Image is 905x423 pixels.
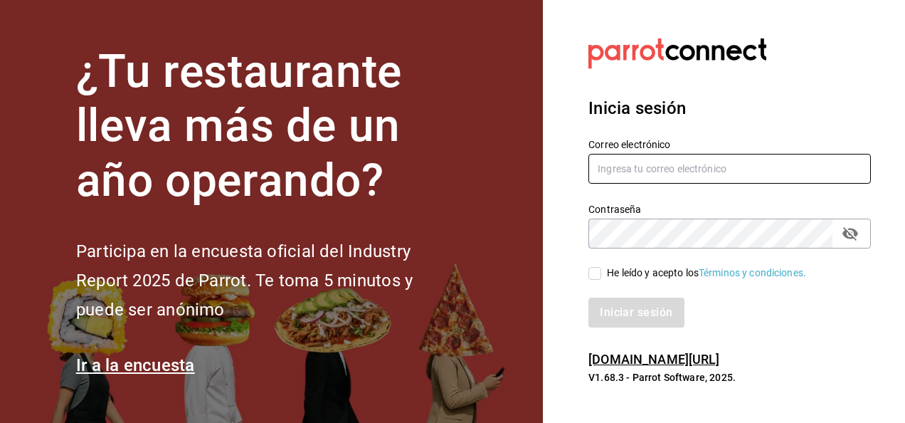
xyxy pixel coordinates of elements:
h1: ¿Tu restaurante lleva más de un año operando? [76,45,460,209]
a: Ir a la encuesta [76,355,195,375]
a: Términos y condiciones. [699,267,806,278]
label: Contraseña [588,204,871,214]
a: [DOMAIN_NAME][URL] [588,352,719,367]
h3: Inicia sesión [588,95,871,121]
h2: Participa en la encuesta oficial del Industry Report 2025 de Parrot. Te toma 5 minutos y puede se... [76,237,460,324]
div: He leído y acepto los [607,266,806,281]
label: Correo electrónico [588,139,871,149]
button: passwordField [838,221,862,246]
input: Ingresa tu correo electrónico [588,154,871,184]
p: V1.68.3 - Parrot Software, 2025. [588,370,871,385]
